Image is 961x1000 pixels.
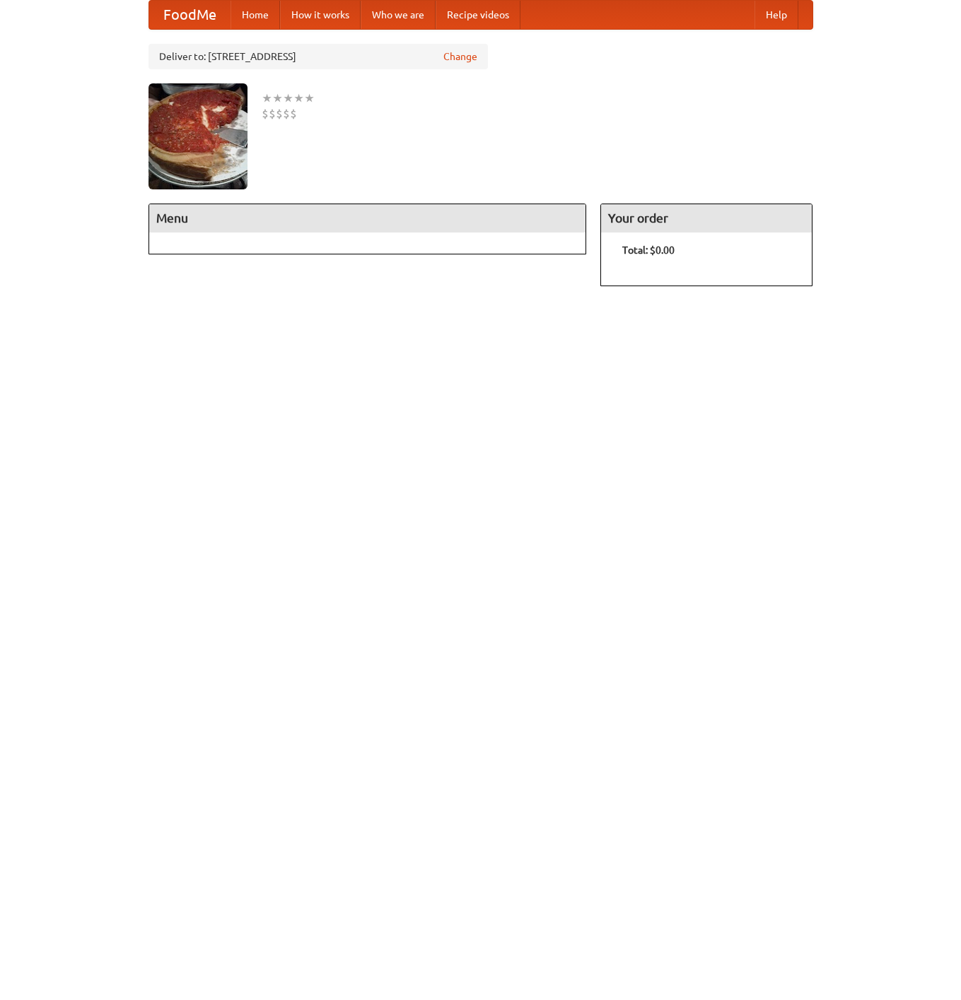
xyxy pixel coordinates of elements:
a: Recipe videos [436,1,520,29]
h4: Your order [601,204,812,233]
a: Change [443,49,477,64]
b: Total: $0.00 [622,245,675,256]
div: Deliver to: [STREET_ADDRESS] [148,44,488,69]
li: ★ [293,90,304,106]
li: ★ [304,90,315,106]
li: $ [269,106,276,122]
a: Home [231,1,280,29]
a: Help [755,1,798,29]
li: $ [283,106,290,122]
a: How it works [280,1,361,29]
li: $ [290,106,297,122]
li: ★ [283,90,293,106]
a: FoodMe [149,1,231,29]
h4: Menu [149,204,586,233]
img: angular.jpg [148,83,247,189]
li: ★ [272,90,283,106]
a: Who we are [361,1,436,29]
li: $ [276,106,283,122]
li: $ [262,106,269,122]
li: ★ [262,90,272,106]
